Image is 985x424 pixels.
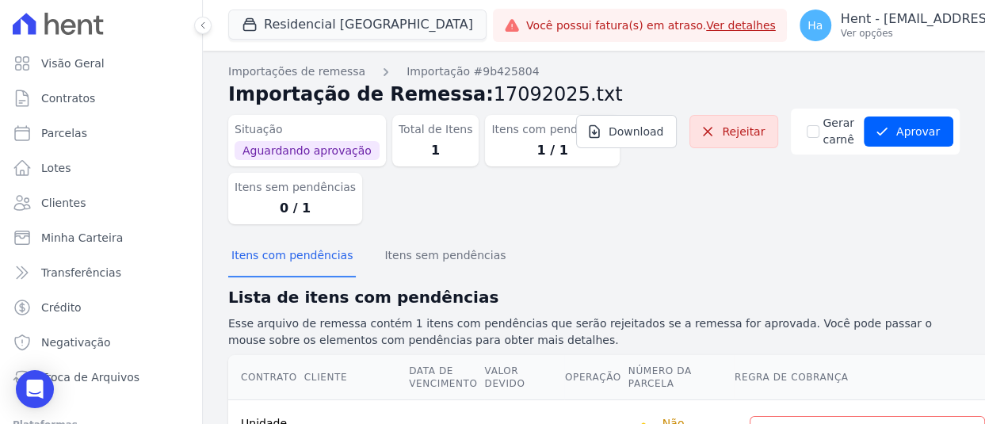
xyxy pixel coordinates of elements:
[823,115,854,148] label: Gerar carnê
[6,82,196,114] a: Contratos
[41,90,95,106] span: Contratos
[228,63,960,80] nav: Breadcrumb
[381,236,509,277] button: Itens sem pendências
[235,199,356,218] dd: 0 / 1
[41,369,139,385] span: Troca de Arquivos
[228,236,356,277] button: Itens com pendências
[407,63,539,80] a: Importação #9b425804
[399,141,473,160] dd: 1
[494,83,623,105] span: 17092025.txt
[41,230,123,246] span: Minha Carteira
[6,292,196,323] a: Crédito
[228,63,365,80] a: Importações de remessa
[6,327,196,358] a: Negativação
[526,17,776,34] span: Você possui fatura(s) em atraso.
[564,355,628,400] th: Operação
[228,10,487,40] button: Residencial [GEOGRAPHIC_DATA]
[6,257,196,288] a: Transferências
[484,355,564,400] th: Valor devido
[235,121,380,138] dt: Situação
[41,195,86,211] span: Clientes
[491,121,613,138] dt: Itens com pendências
[228,80,960,109] h2: Importação de Remessa:
[628,355,734,400] th: Número da Parcela
[6,361,196,393] a: Troca de Arquivos
[16,370,54,408] div: Open Intercom Messenger
[807,20,823,31] span: Ha
[41,334,111,350] span: Negativação
[235,179,356,196] dt: Itens sem pendências
[576,115,678,148] a: Download
[304,355,408,400] th: Cliente
[235,141,380,160] span: Aguardando aprovação
[6,222,196,254] a: Minha Carteira
[41,55,105,71] span: Visão Geral
[408,355,483,400] th: Data de Vencimento
[706,19,776,32] a: Ver detalhes
[6,187,196,219] a: Clientes
[41,300,82,315] span: Crédito
[689,115,778,148] a: Rejeitar
[491,141,613,160] dd: 1 / 1
[41,125,87,141] span: Parcelas
[6,117,196,149] a: Parcelas
[864,117,953,147] button: Aprovar
[399,121,473,138] dt: Total de Itens
[41,160,71,176] span: Lotes
[41,265,121,281] span: Transferências
[228,315,960,349] p: Esse arquivo de remessa contém 1 itens com pendências que serão rejeitados se a remessa for aprov...
[228,355,304,400] th: Contrato
[6,152,196,184] a: Lotes
[228,285,960,309] h2: Lista de itens com pendências
[6,48,196,79] a: Visão Geral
